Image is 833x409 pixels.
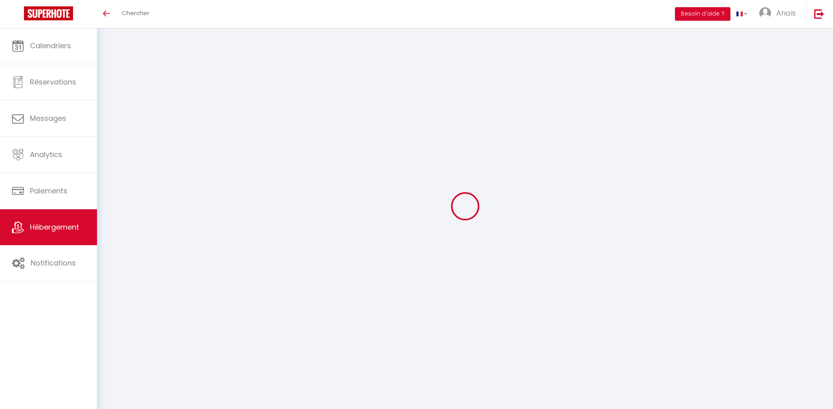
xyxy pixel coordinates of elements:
span: Hébergement [30,222,79,232]
img: Super Booking [24,6,73,20]
span: Paiements [30,186,67,196]
button: Besoin d'aide ? [675,7,730,21]
img: ... [759,7,771,19]
span: Notifications [31,258,76,268]
span: Calendriers [30,41,71,51]
span: Analytics [30,149,62,159]
span: Messages [30,113,66,123]
img: logout [814,9,824,19]
span: Réservations [30,77,76,87]
span: Anaïs [776,8,796,18]
span: Chercher [122,9,149,17]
